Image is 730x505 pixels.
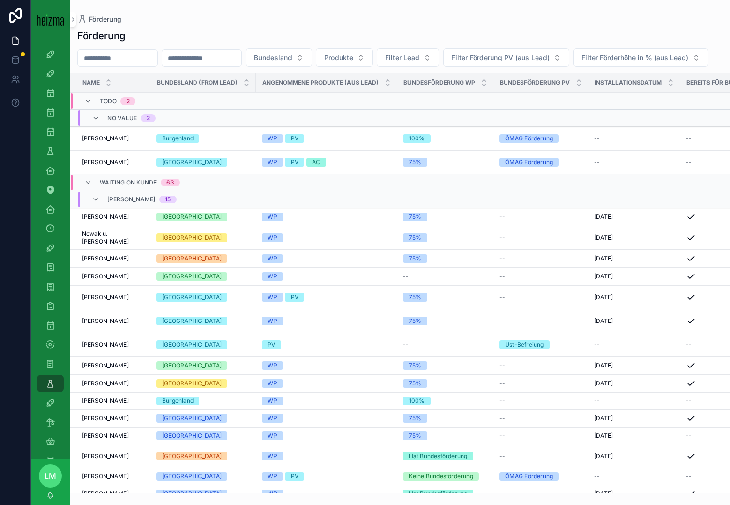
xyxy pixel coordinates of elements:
div: WP [268,431,277,440]
a: [PERSON_NAME] [82,380,145,387]
span: -- [686,432,692,440]
a: Ust-Befreiung [499,340,582,349]
span: [DATE] [594,317,613,325]
a: [GEOGRAPHIC_DATA] [156,414,250,423]
span: [PERSON_NAME] [82,158,129,166]
div: PV [268,340,275,349]
div: Hat Bundesförderung [409,490,467,498]
a: [GEOGRAPHIC_DATA] [156,490,250,498]
a: -- [499,380,582,387]
a: [DATE] [594,273,674,280]
a: [DATE] [594,317,674,325]
a: [DATE] [594,452,674,460]
span: -- [499,255,505,262]
a: 75% [403,379,488,388]
span: [PERSON_NAME] [82,473,129,480]
div: WP [268,317,277,325]
span: -- [594,158,600,166]
a: WP [262,233,391,242]
a: -- [499,490,582,498]
a: WP [262,490,391,498]
a: [PERSON_NAME] [82,432,145,440]
a: -- [499,255,582,262]
div: WP [268,134,277,143]
a: WP [262,379,391,388]
a: WP [262,213,391,221]
a: WPPV [262,293,391,302]
h1: Förderung [77,29,125,43]
div: 75% [409,379,421,388]
a: 75% [403,158,488,167]
a: [GEOGRAPHIC_DATA] [156,213,250,221]
div: [GEOGRAPHIC_DATA] [162,293,222,302]
div: WP [268,213,277,221]
a: [PERSON_NAME] [82,317,145,325]
div: 75% [409,414,421,423]
div: 75% [409,158,421,167]
div: WP [268,158,277,167]
span: -- [594,397,600,405]
a: WP [262,452,391,460]
div: 75% [409,431,421,440]
a: [GEOGRAPHIC_DATA] [156,272,250,281]
span: [DATE] [594,362,613,369]
span: [PERSON_NAME] [82,213,129,221]
button: Select Button [377,48,439,67]
div: WP [268,452,277,460]
a: -- [594,473,674,480]
span: Filter Förderhöhe in % (aus Lead) [581,53,688,62]
div: [GEOGRAPHIC_DATA] [162,317,222,325]
div: Burgenland [162,397,194,405]
span: -- [499,234,505,242]
div: ÖMAG Förderung [505,472,553,481]
a: WP [262,317,391,325]
span: [PERSON_NAME] [82,452,129,460]
div: [GEOGRAPHIC_DATA] [162,472,222,481]
a: -- [499,234,582,242]
a: [PERSON_NAME] [82,273,145,280]
a: WPPV [262,472,391,481]
div: WP [268,414,277,423]
a: [GEOGRAPHIC_DATA] [156,361,250,370]
div: [GEOGRAPHIC_DATA] [162,431,222,440]
span: -- [499,452,505,460]
a: [DATE] [594,234,674,242]
div: WP [268,361,277,370]
a: [DATE] [594,362,674,369]
div: [GEOGRAPHIC_DATA] [162,254,222,263]
div: 75% [409,213,421,221]
a: WPPV [262,134,391,143]
span: -- [499,317,505,325]
span: [DATE] [594,234,613,242]
a: [DATE] [594,432,674,440]
span: [DATE] [594,380,613,387]
a: [GEOGRAPHIC_DATA] [156,158,250,167]
a: WP [262,361,391,370]
span: -- [499,432,505,440]
span: [PERSON_NAME] [82,414,129,422]
a: 75% [403,213,488,221]
span: Nowak u. [PERSON_NAME] [82,230,145,245]
a: [PERSON_NAME] [82,213,145,221]
div: [GEOGRAPHIC_DATA] [162,158,222,167]
div: Keine Bundesförderung [409,472,473,481]
a: WPPVAC [262,158,391,167]
span: Installationsdatum [595,79,662,87]
span: [DATE] [594,490,613,498]
a: [GEOGRAPHIC_DATA] [156,233,250,242]
a: [DATE] [594,380,674,387]
a: [PERSON_NAME] [82,362,145,369]
a: [DATE] [594,414,674,422]
span: -- [499,397,505,405]
span: [DATE] [594,414,613,422]
a: [GEOGRAPHIC_DATA] [156,254,250,263]
a: [GEOGRAPHIC_DATA] [156,340,250,349]
div: ÖMAG Förderung [505,134,553,143]
span: -- [499,362,505,369]
span: -- [403,273,409,280]
a: -- [499,452,582,460]
div: PV [291,134,298,143]
div: Burgenland [162,134,194,143]
a: -- [499,317,582,325]
div: WP [268,293,277,302]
